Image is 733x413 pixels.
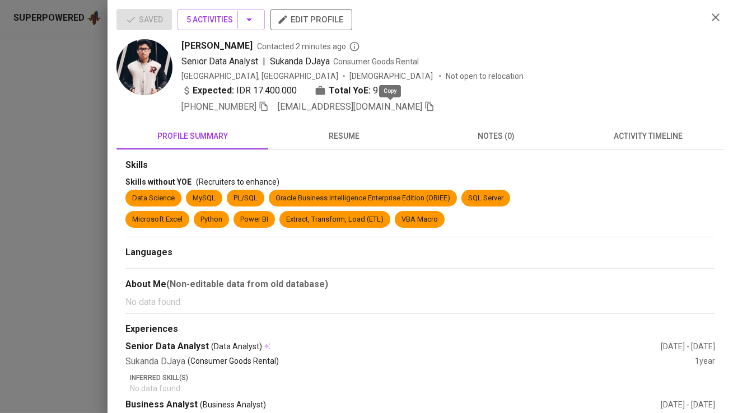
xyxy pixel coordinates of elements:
span: | [263,55,265,68]
div: Microsoft Excel [132,214,183,225]
p: No data found. [130,383,715,394]
div: [DATE] - [DATE] [661,399,715,410]
div: Business Analyst [125,398,661,411]
span: (Business Analyst) [200,399,266,410]
div: VBA Macro [401,214,438,225]
span: notes (0) [427,129,566,143]
span: Consumer Goods Rental [333,57,419,66]
span: resume [275,129,413,143]
span: 9 [373,84,378,97]
div: Python [200,214,222,225]
span: Sukanda DJaya [270,56,330,67]
div: Power BI [240,214,268,225]
img: 370dedaaab31fb0f8acf6eb879d2e388.jpg [116,39,172,95]
div: Senior Data Analyst [125,340,661,353]
p: No data found. [125,295,715,309]
span: Contacted 2 minutes ago [257,41,360,52]
b: Total YoE: [329,84,371,97]
p: Not open to relocation [446,71,524,82]
span: [DEMOGRAPHIC_DATA] [349,71,435,82]
span: profile summary [123,129,262,143]
p: Inferred Skill(s) [130,373,715,383]
span: [PERSON_NAME] [181,39,253,53]
div: Extract, Transform, Load (ETL) [286,214,384,225]
div: SQL Server [468,193,503,204]
span: edit profile [279,12,343,27]
button: 5 Activities [178,9,265,30]
div: [DATE] - [DATE] [661,341,715,352]
div: About Me [125,278,715,291]
span: [EMAIL_ADDRESS][DOMAIN_NAME] [278,101,422,112]
div: Oracle Business Intelligence Enterprise Edition (OBIEE) [276,193,450,204]
span: activity timeline [579,129,717,143]
div: Sukanda DJaya [125,355,695,368]
div: PL/SQL [234,193,258,204]
span: Senior Data Analyst [181,56,258,67]
span: [PHONE_NUMBER] [181,101,256,112]
div: Skills [125,159,715,172]
span: (Data Analyst) [211,341,262,352]
span: Skills without YOE [125,177,192,186]
a: edit profile [270,15,352,24]
div: Data Science [132,193,175,204]
b: (Non-editable data from old database) [166,279,328,289]
div: Experiences [125,323,715,336]
span: (Recruiters to enhance) [196,177,279,186]
span: 5 Activities [186,13,256,27]
b: Expected: [193,84,234,97]
div: 1 year [695,355,715,368]
button: edit profile [270,9,352,30]
div: Languages [125,246,715,259]
p: (Consumer Goods Rental) [188,355,279,368]
div: MySQL [193,193,216,204]
svg: By Batam recruiter [349,41,360,52]
div: [GEOGRAPHIC_DATA], [GEOGRAPHIC_DATA] [181,71,338,82]
div: IDR 17.400.000 [181,84,297,97]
